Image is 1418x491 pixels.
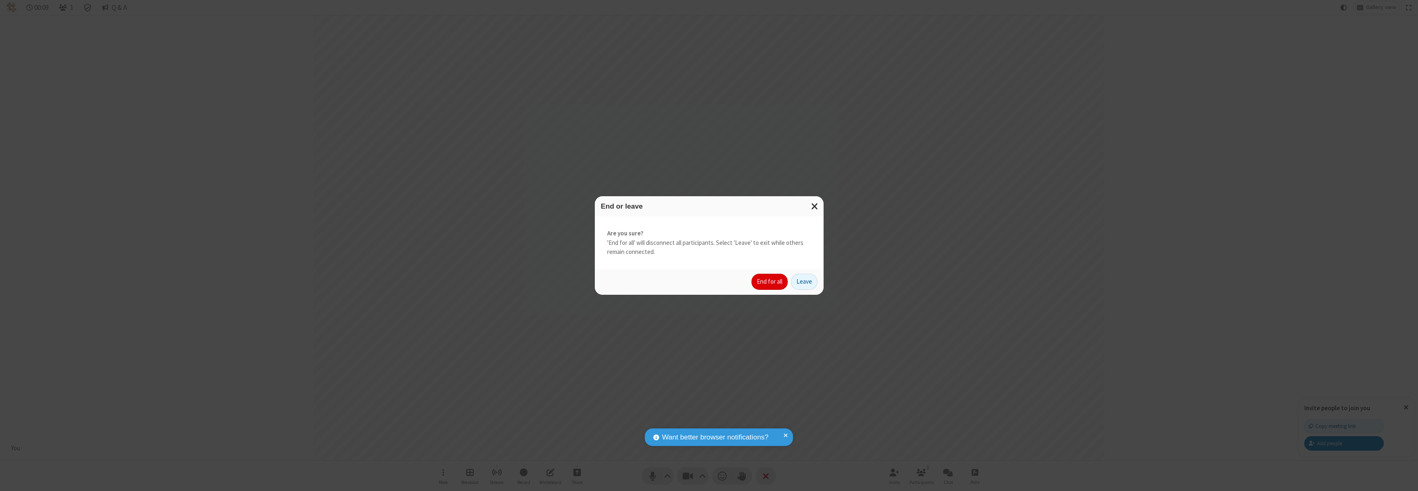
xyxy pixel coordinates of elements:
span: Want better browser notifications? [662,432,768,443]
div: 'End for all' will disconnect all participants. Select 'Leave' to exit while others remain connec... [595,216,824,269]
h3: End or leave [601,202,817,210]
button: End for all [751,274,788,290]
button: Close modal [806,196,824,216]
strong: Are you sure? [607,229,811,238]
button: Leave [791,274,817,290]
